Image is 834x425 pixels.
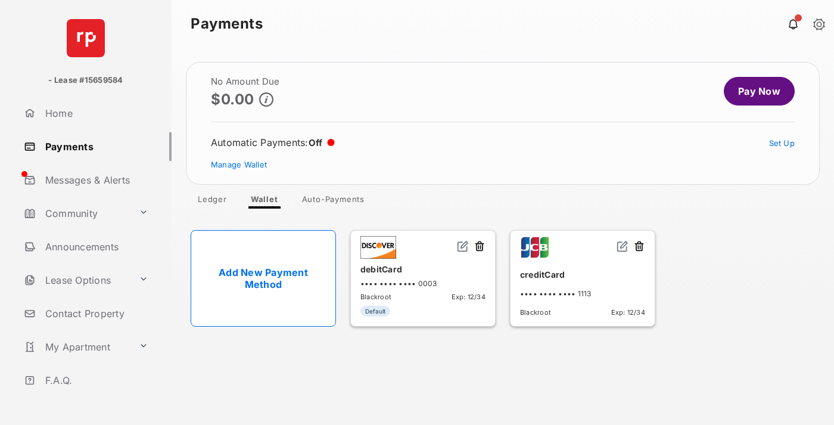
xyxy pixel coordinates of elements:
a: Lease Options [19,266,134,294]
a: Set Up [769,138,795,148]
a: Wallet [241,194,288,209]
a: My Apartment [19,333,134,361]
a: Manage Wallet [211,160,267,169]
span: Blackroot [520,308,551,317]
span: Blackroot [360,293,391,301]
a: Ledger [188,194,236,209]
a: Auto-Payments [292,194,374,209]
a: Announcements [19,232,172,261]
img: svg+xml;base64,PHN2ZyB2aWV3Qm94PSIwIDAgMjQgMjQiIHdpZHRoPSIxNiIgaGVpZ2h0PSIxNiIgZmlsbD0ibm9uZSIgeG... [457,240,469,252]
p: - Lease #15659584 [48,75,123,86]
div: Automatic Payments : [211,137,335,148]
img: svg+xml;base64,PHN2ZyB2aWV3Qm94PSIwIDAgMjQgMjQiIHdpZHRoPSIxNiIgaGVpZ2h0PSIxNiIgZmlsbD0ibm9uZSIgeG... [617,240,628,252]
a: F.A.Q. [19,366,172,395]
div: •••• •••• •••• 0003 [360,279,486,288]
span: Off [309,137,323,148]
h2: No Amount Due [211,77,279,86]
strong: Payments [191,17,263,31]
span: Exp: 12/34 [452,293,486,301]
a: Contact Property [19,299,172,328]
a: Messages & Alerts [19,166,172,194]
a: Home [19,99,172,128]
img: svg+xml;base64,PHN2ZyB4bWxucz0iaHR0cDovL3d3dy53My5vcmcvMjAwMC9zdmciIHdpZHRoPSI2NCIgaGVpZ2h0PSI2NC... [67,19,105,57]
p: $0.00 [211,91,254,107]
a: Community [19,199,134,228]
div: •••• •••• •••• 1113 [520,289,645,298]
span: Exp: 12/34 [611,308,645,317]
a: Payments [19,132,172,161]
a: Add New Payment Method [191,230,336,327]
div: debitCard [360,259,486,279]
div: creditCard [520,265,645,284]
